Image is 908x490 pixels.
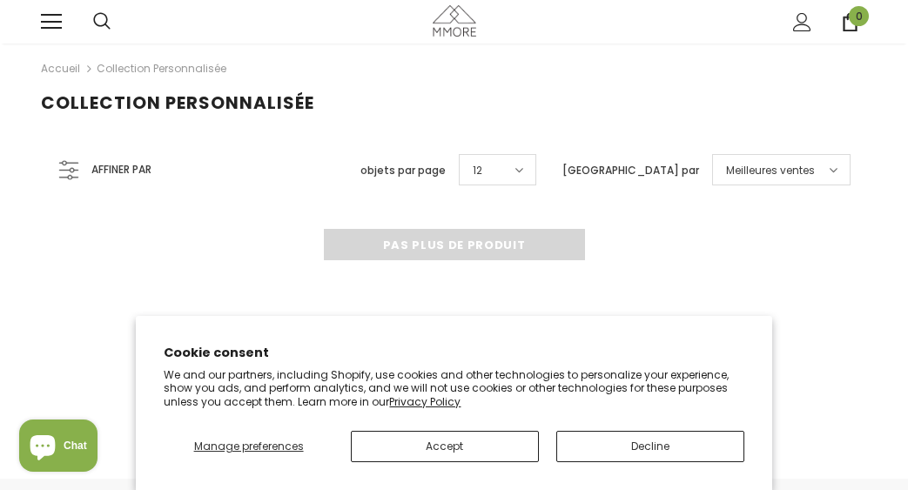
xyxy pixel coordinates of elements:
a: Collection personnalisée [97,61,226,76]
a: 0 [841,13,859,31]
label: [GEOGRAPHIC_DATA] par [562,162,699,179]
button: Decline [556,431,744,462]
span: 12 [473,162,482,179]
a: Privacy Policy [389,394,461,409]
button: Manage preferences [164,431,333,462]
span: 0 [849,6,869,26]
span: Manage preferences [194,439,304,453]
img: Cas MMORE [433,5,476,36]
label: objets par page [360,162,446,179]
button: Accept [351,431,539,462]
span: Affiner par [91,160,151,179]
span: Meilleures ventes [726,162,815,179]
p: We and our partners, including Shopify, use cookies and other technologies to personalize your ex... [164,368,743,409]
inbox-online-store-chat: Shopify online store chat [14,420,103,476]
a: Accueil [41,58,80,79]
h2: Cookie consent [164,344,743,362]
span: Collection personnalisée [41,91,314,115]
